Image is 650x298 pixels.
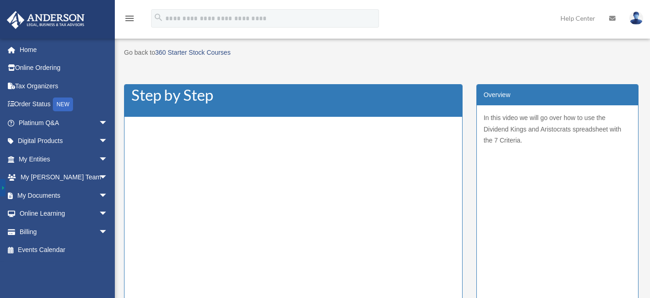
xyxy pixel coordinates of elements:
img: Anderson Advisors Platinum Portal [4,11,87,29]
a: Digital Productsarrow_drop_down [6,132,122,150]
p: Go back to [124,47,639,62]
span: arrow_drop_down [99,223,117,241]
span: arrow_drop_down [99,168,117,187]
span: arrow_drop_down [99,150,117,169]
span: arrow_drop_down [99,186,117,205]
img: User Pic [629,11,643,25]
span: arrow_drop_down [99,132,117,151]
div: Overview [477,85,638,106]
a: Events Calendar [6,241,122,259]
a: My [PERSON_NAME] Teamarrow_drop_down [6,168,122,187]
a: My Documentsarrow_drop_down [6,186,122,205]
p: In this video we will go over how to use the Dividend Kings and Aristocrats spreadsheet with the ... [484,112,631,146]
i: menu [124,13,135,24]
a: Tax Organizers [6,77,122,95]
a: Home [6,40,122,59]
a: Online Learningarrow_drop_down [6,205,122,223]
a: Order StatusNEW [6,95,122,114]
span: arrow_drop_down [99,114,117,132]
h1: Step by Step [131,89,455,101]
a: My Entitiesarrow_drop_down [6,150,122,168]
span: arrow_drop_down [99,205,117,223]
i: search [153,12,164,23]
a: Platinum Q&Aarrow_drop_down [6,114,122,132]
a: 360 Starter Stock Courses [155,49,231,56]
a: Online Ordering [6,59,122,77]
div: NEW [53,97,73,111]
a: Billingarrow_drop_down [6,223,122,241]
a: menu [124,16,135,24]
